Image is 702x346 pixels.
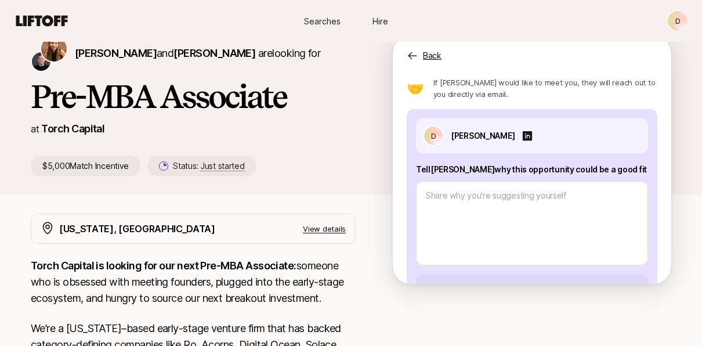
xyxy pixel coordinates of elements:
[59,221,215,236] p: [US_STATE], [GEOGRAPHIC_DATA]
[41,36,67,62] img: Katie Reiner
[675,14,681,28] p: D
[31,156,140,176] p: $5,000 Match Incentive
[31,259,296,272] strong: Torch Capital is looking for our next Pre-MBA Associate:
[667,10,688,31] button: D
[293,10,351,32] a: Searches
[31,121,39,136] p: at
[351,10,409,32] a: Hire
[372,15,388,27] span: Hire
[173,47,255,59] span: [PERSON_NAME]
[75,45,320,62] p: are looking for
[31,79,356,114] h1: Pre-MBA Associate
[451,129,515,143] p: [PERSON_NAME]
[423,49,442,63] p: Back
[304,15,341,27] span: Searches
[31,258,356,307] p: someone who is obsessed with meeting founders, plugged into the early-stage ecosystem, and hungry...
[201,161,245,171] span: Just started
[75,47,157,59] span: [PERSON_NAME]
[303,223,346,235] p: View details
[41,122,104,135] a: Torch Capital
[157,47,255,59] span: and
[407,81,424,95] p: 🤝
[173,159,244,173] p: Status:
[433,77,657,100] p: If [PERSON_NAME] would like to meet you, they will reach out to you directly via email.
[32,52,50,71] img: Christopher Harper
[431,129,436,143] p: D
[416,163,648,176] p: Tell [PERSON_NAME] why this opportunity could be a good fit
